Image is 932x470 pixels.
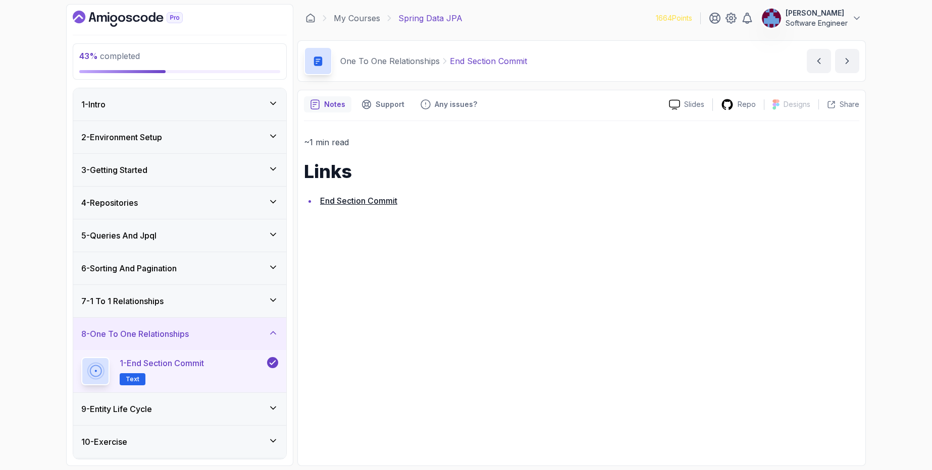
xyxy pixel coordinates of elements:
[738,99,756,109] p: Repo
[324,99,345,109] p: Notes
[762,9,781,28] img: user profile image
[73,88,286,121] button: 1-Intro
[761,8,862,28] button: user profile image[PERSON_NAME]Software Engineer
[304,161,859,182] h1: Links
[784,99,810,109] p: Designs
[73,426,286,458] button: 10-Exercise
[73,187,286,219] button: 4-Repositories
[450,55,527,67] p: End Section Commit
[79,51,140,61] span: completed
[334,12,380,24] a: My Courses
[355,96,410,112] button: Support button
[398,12,462,24] p: Spring Data JPA
[835,49,859,73] button: next content
[304,96,351,112] button: notes button
[81,262,177,274] h3: 6 - Sorting And Pagination
[304,135,859,149] p: ~1 min read
[120,357,204,369] p: 1 - End Section Commit
[81,131,162,143] h3: 2 - Environment Setup
[807,49,831,73] button: previous content
[684,99,704,109] p: Slides
[81,295,164,307] h3: 7 - 1 To 1 Relationships
[81,436,127,448] h3: 10 - Exercise
[656,13,692,23] p: 1664 Points
[340,55,440,67] p: One To One Relationships
[73,121,286,153] button: 2-Environment Setup
[81,403,152,415] h3: 9 - Entity Life Cycle
[786,18,848,28] p: Software Engineer
[73,154,286,186] button: 3-Getting Started
[73,285,286,317] button: 7-1 To 1 Relationships
[818,99,859,109] button: Share
[661,99,712,110] a: Slides
[713,98,764,111] a: Repo
[79,51,98,61] span: 43 %
[81,98,106,110] h3: 1 - Intro
[81,164,147,176] h3: 3 - Getting Started
[869,407,932,455] iframe: chat widget
[73,252,286,284] button: 6-Sorting And Pagination
[305,13,316,23] a: Dashboard
[73,219,286,252] button: 5-Queries And Jpql
[73,11,206,27] a: Dashboard
[840,99,859,109] p: Share
[320,196,397,206] a: End Section Commit
[81,197,138,209] h3: 4 - Repositories
[73,393,286,425] button: 9-Entity Life Cycle
[81,229,157,242] h3: 5 - Queries And Jpql
[435,99,477,109] p: Any issues?
[81,357,278,385] button: 1-End Section CommitText
[81,328,189,340] h3: 8 - One To One Relationships
[126,375,139,383] span: Text
[786,8,848,18] p: [PERSON_NAME]
[376,99,404,109] p: Support
[415,96,483,112] button: Feedback button
[73,318,286,350] button: 8-One To One Relationships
